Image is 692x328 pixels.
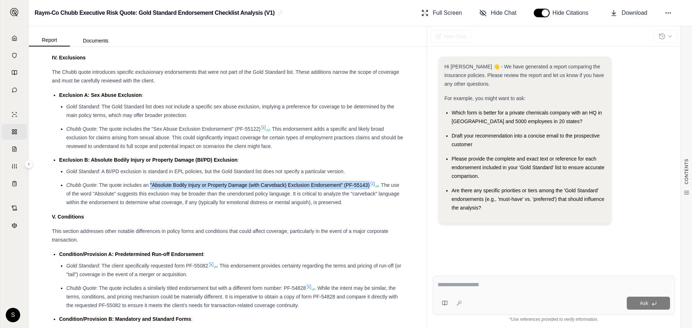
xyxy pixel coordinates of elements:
a: Single Policy [2,107,27,122]
span: Gold Standard [66,104,99,109]
a: Custom Report [2,158,27,174]
a: Coverage Table [2,176,27,192]
span: Draft your recommendation into a concise email to the prospective customer [452,133,600,147]
span: Please provide the complete and exact text or reference for each endorsement included in your 'Go... [452,156,604,179]
span: : The quote includes a similarly titled endorsement but with a different form number: PF-54828 [96,285,306,291]
span: Exclusion B: Absolute Bodily Injury or Property Damage (BI/PD) Exclusion [59,157,238,163]
span: : The quote includes an "Absolute Bodily Injury or Property Damage (with Carveback) Exclusion End... [96,182,369,188]
a: Prompt Library [2,65,27,81]
span: Gold Standard [66,169,99,174]
span: : [191,316,192,322]
span: Chubb Quote [66,285,96,291]
a: Claim Coverage [2,141,27,157]
button: Download [607,6,650,20]
span: Condition/Provision A: Predetermined Run-off Endorsement [59,251,203,257]
span: . The use of the word "Absolute" suggests this exclusion may be broader than the unendorsed polic... [66,182,399,205]
span: . This endorsement provides certainty regarding the terms and pricing of run-off (or "tail") cove... [66,263,401,277]
a: Documents Vault [2,48,27,63]
button: Expand sidebar [7,5,22,19]
span: . While the intent may be similar, the terms, conditions, and pricing mechanism could be material... [66,285,398,308]
span: Ask [640,300,648,306]
span: Which form is better for a private chemicals company with an HQ in [GEOGRAPHIC_DATA] and 5000 emp... [452,110,602,124]
span: Hi [PERSON_NAME] 👋 - We have generated a report comparing the insurance policies. Please review t... [444,64,604,87]
span: Condition/Provision B: Mandatory and Standard Forms [59,316,191,322]
button: Documents [70,35,121,46]
span: Full Screen [433,9,462,17]
span: Download [622,9,647,17]
button: Hide Chat [476,6,519,20]
a: Contract Analysis [2,200,27,216]
div: *Use references provided to verify information. [433,315,675,322]
span: The Chubb quote introduces specific exclusionary endorsements that were not part of the Gold Stan... [52,69,399,84]
span: : [142,92,143,98]
button: Expand sidebar [25,160,33,169]
span: : A BI/PD exclusion is standard in EPL policies, but the Gold Standard list does not specify a pa... [99,169,345,174]
a: Home [2,30,27,46]
span: For example, you might want to ask: [444,95,525,101]
span: Chubb Quote [66,126,96,132]
span: Are there any specific priorities or tiers among the 'Gold Standard' endorsements (e.g., 'must-ha... [452,188,604,211]
span: : The client specifically requested form PF-55082 [99,263,208,269]
button: Ask [627,297,670,310]
a: Chat [2,82,27,98]
span: This section addresses other notable differences in policy forms and conditions that could affect... [52,228,388,243]
strong: V. Conditions [52,214,84,220]
span: : The Gold Standard list does not include a specific sex abuse exclusion, implying a preference f... [66,104,394,118]
h2: Raym-Co Chubb Executive Risk Quote: Gold Standard Endorsement Checklist Analysis (V1) [35,6,275,19]
img: Expand sidebar [10,8,19,17]
span: : [238,157,239,163]
a: Policy Comparisons [2,124,27,140]
span: Gold Standard [66,263,99,269]
span: : [203,251,205,257]
span: Chubb Quote [66,182,96,188]
div: S [6,308,20,322]
span: Exclusion A: Sex Abuse Exclusion [59,92,142,98]
span: : The quote includes the "Sex Abuse Exclusion Endorsement" (PF-55122) [96,126,261,132]
span: CONTENTS [684,159,689,184]
a: Legal Search Engine [2,217,27,233]
button: Full Screen [418,6,465,20]
span: Hide Chat [491,9,516,17]
button: Report [29,34,70,46]
span: Hide Citations [553,9,593,17]
strong: IV. Exclusions [52,55,86,60]
span: . This endorsement adds a specific and likely broad exclusion for claims arising from sexual abus... [66,126,403,149]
